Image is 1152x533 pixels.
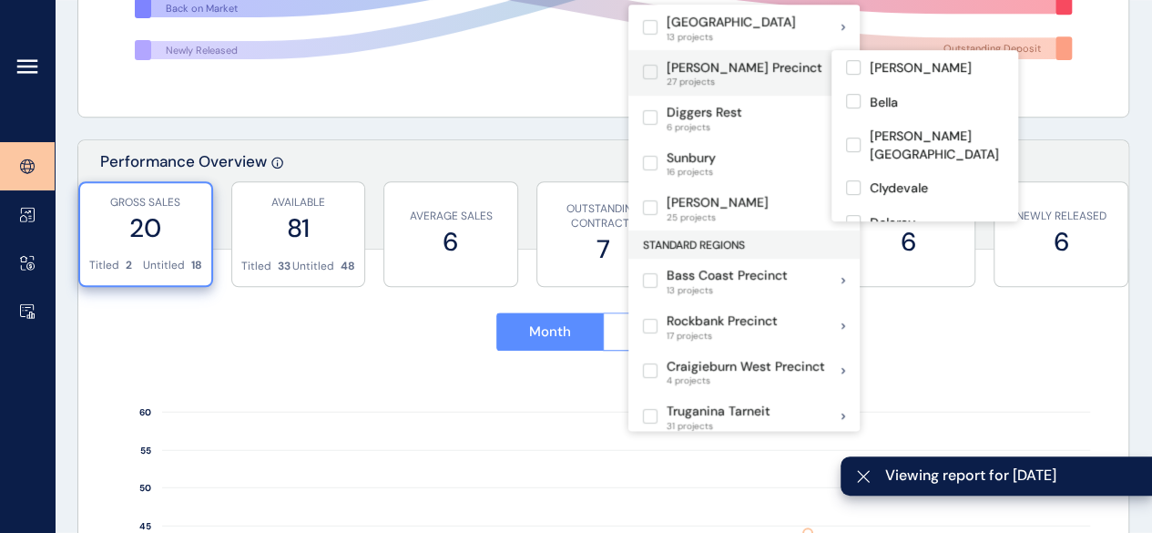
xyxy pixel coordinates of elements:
label: 20 [89,210,202,246]
span: 16 projects [667,167,716,178]
p: Titled [241,259,271,274]
p: Rockbank Precinct [667,313,778,331]
p: Diggers Rest [667,104,742,122]
p: Titled [89,258,119,273]
p: Bass Coast Precinct [667,267,788,285]
p: AVERAGE SALES [393,209,508,224]
span: 13 projects [667,285,788,296]
text: 60 [139,406,151,418]
span: Month [529,323,571,341]
label: 6 [851,224,966,260]
p: [PERSON_NAME] [667,194,769,212]
p: Delaray [870,214,915,232]
span: 27 projects [667,77,822,87]
text: 50 [139,482,151,494]
label: 6 [1004,224,1118,260]
text: 55 [140,445,151,456]
span: 4 projects [667,375,825,386]
span: STANDARD REGIONS [643,238,745,252]
label: 7 [546,231,661,267]
label: 6 [393,224,508,260]
p: Untitled [143,258,185,273]
p: AVAILABLE [241,195,356,210]
span: 6 projects [667,122,742,133]
p: Craigieburn West Precinct [667,358,825,376]
span: 25 projects [667,212,769,223]
span: 31 projects [667,421,770,432]
text: 45 [139,520,151,532]
p: 33 [278,259,291,274]
p: Performance Overview [100,151,267,249]
p: Clydevale [870,179,928,198]
button: Month [496,313,604,351]
p: Truganina Tarneit [667,403,770,421]
label: 81 [241,210,356,246]
p: GROSS SALES [89,195,202,210]
p: Sunbury [667,149,716,168]
span: 13 projects [667,32,796,43]
p: [GEOGRAPHIC_DATA] [667,14,796,32]
p: OUTSTANDING CONTRACTS [546,201,661,232]
p: 18 [191,258,202,273]
button: Quarter [603,313,711,351]
p: 2 [126,258,132,273]
p: [PERSON_NAME][GEOGRAPHIC_DATA] [870,128,1004,163]
p: Untitled [292,259,334,274]
span: 17 projects [667,331,778,342]
p: [PERSON_NAME] [870,59,972,77]
p: NEWLY RELEASED [1004,209,1118,224]
p: 48 [341,259,355,274]
p: [PERSON_NAME] Precinct [667,59,822,77]
p: Bella [870,94,898,112]
span: Viewing report for [DATE] [885,466,1137,486]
